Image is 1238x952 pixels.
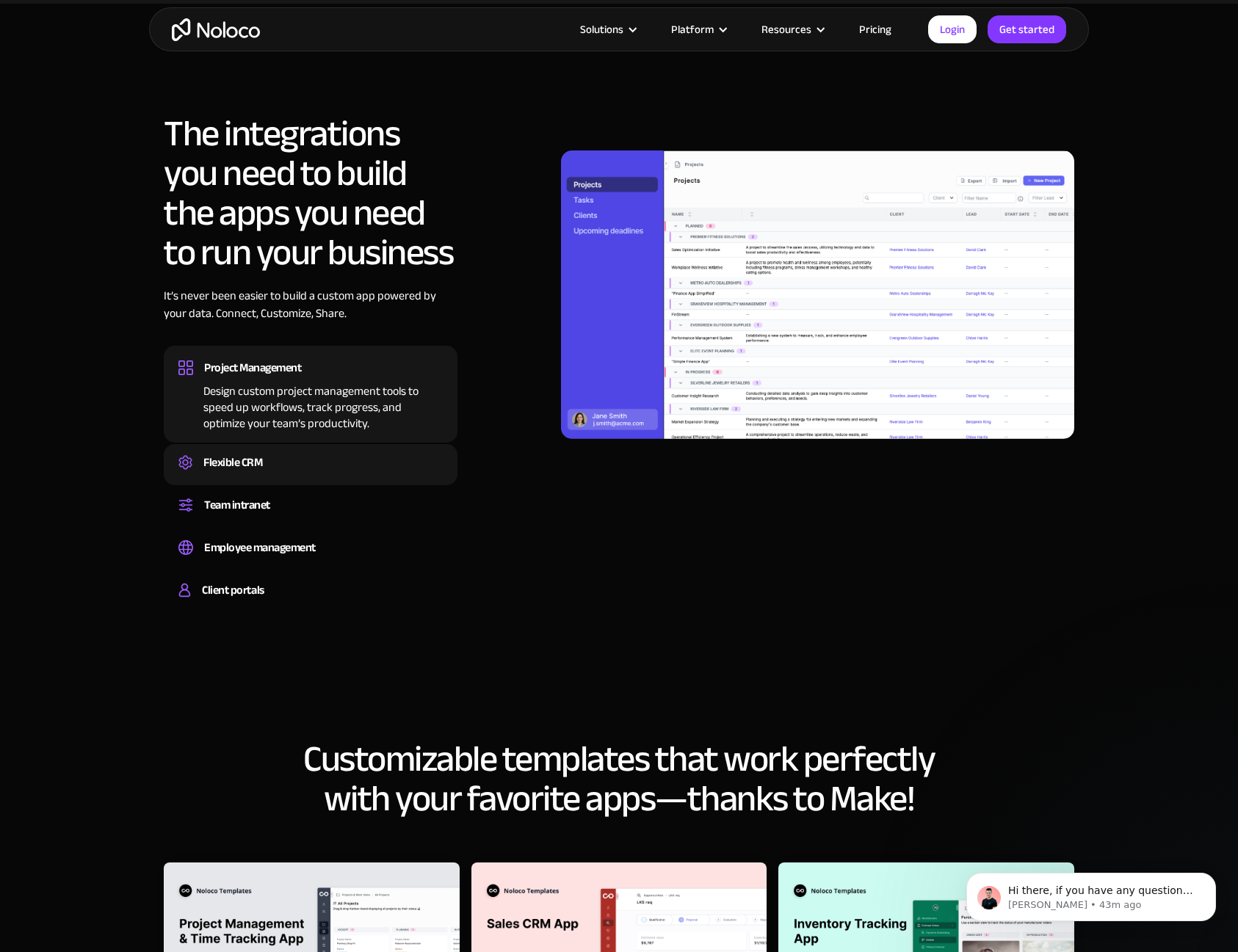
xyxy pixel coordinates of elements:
[944,842,1238,945] iframe: Intercom notifications message
[928,15,977,43] a: Login
[761,20,811,39] div: Resources
[204,494,270,516] div: Team intranet
[178,473,443,478] div: Create a custom CRM that you can adapt to your business’s needs, centralize your workflows, and m...
[164,114,457,272] h2: The integrations you need to build the apps you need to run your business
[178,516,443,520] div: Set up a central space for your team to collaborate, share information, and stay up to date on co...
[202,579,264,601] div: Client portals
[164,287,457,344] div: It’s never been easier to build a custom app powered by your data. Connect, Customize, Share.
[580,20,623,39] div: Solutions
[653,20,743,39] div: Platform
[841,20,910,39] a: Pricing
[172,18,260,41] a: home
[743,20,841,39] div: Resources
[671,20,714,39] div: Platform
[178,559,443,563] div: Easily manage employee information, track performance, and handle HR tasks from a single platform.
[204,537,316,559] div: Employee management
[203,451,262,473] div: Flexible CRM
[178,601,443,606] div: Build a secure, fully-branded, and personalized client portal that lets your customers self-serve.
[988,15,1066,43] a: Get started
[164,739,1074,818] h2: Customizable templates that work perfectly with your favorite apps—thanks to Make!
[178,379,443,432] div: Design custom project management tools to speed up workflows, track progress, and optimize your t...
[562,20,653,39] div: Solutions
[204,357,301,379] div: Project Management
